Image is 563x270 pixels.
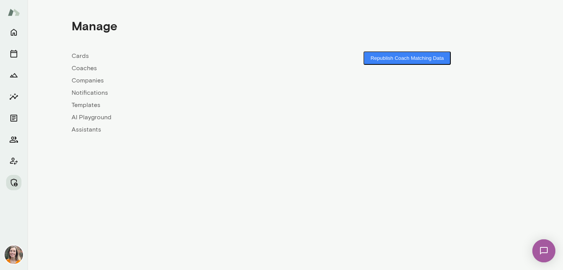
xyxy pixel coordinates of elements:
button: Sessions [6,46,21,61]
a: Coaches [72,64,295,73]
a: Cards [72,51,295,61]
button: Home [6,25,21,40]
button: Growth Plan [6,67,21,83]
h4: Manage [72,18,117,33]
button: Members [6,132,21,147]
button: Documents [6,110,21,126]
a: Templates [72,100,295,110]
a: Companies [72,76,295,85]
button: Republish Coach Matching Data [363,51,450,65]
button: Client app [6,153,21,169]
img: Carrie Kelly [5,245,23,264]
a: AI Playground [72,113,295,122]
a: Assistants [72,125,295,134]
button: Insights [6,89,21,104]
button: Manage [6,175,21,190]
a: Notifications [72,88,295,97]
img: Mento [8,5,20,20]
